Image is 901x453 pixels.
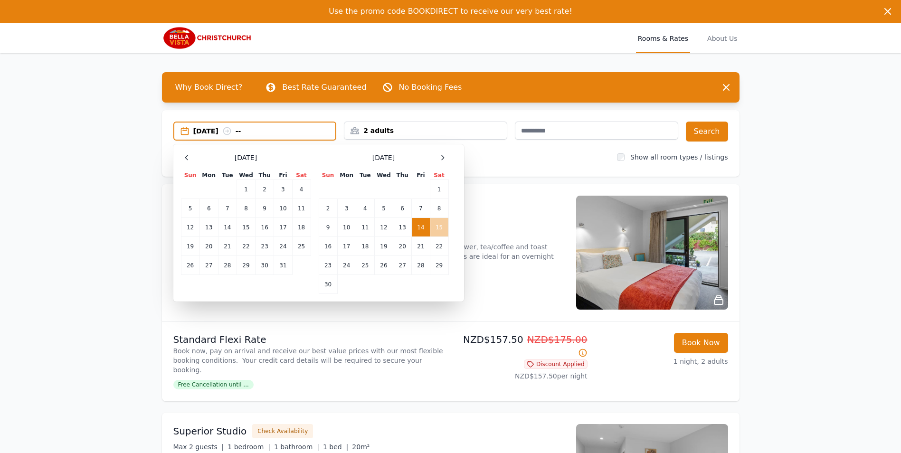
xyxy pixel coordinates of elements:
td: 20 [199,237,218,256]
td: 9 [319,218,337,237]
img: Bella Vista Christchurch [162,27,253,49]
p: Book now, pay on arrival and receive our best value prices with our most flexible booking conditi... [173,346,447,375]
td: 20 [393,237,412,256]
td: 3 [274,180,292,199]
td: 26 [374,256,393,275]
td: 25 [292,237,311,256]
th: Thu [393,171,412,180]
td: 17 [337,237,356,256]
th: Sun [181,171,199,180]
button: Book Now [674,333,728,353]
span: Use the promo code BOOKDIRECT to receive our very best rate! [329,7,572,16]
div: [DATE] -- [193,126,336,136]
span: Why Book Direct? [168,78,250,97]
th: Fri [412,171,430,180]
span: 1 bedroom | [228,443,270,451]
span: 20m² [352,443,370,451]
th: Sat [430,171,448,180]
td: 7 [412,199,430,218]
p: Standard Flexi Rate [173,333,447,346]
th: Mon [337,171,356,180]
td: 18 [356,237,374,256]
td: 15 [237,218,255,237]
p: Best Rate Guaranteed [282,82,366,93]
td: 3 [337,199,356,218]
td: 1 [430,180,448,199]
td: 31 [274,256,292,275]
span: 1 bed | [323,443,348,451]
td: 19 [181,237,199,256]
button: Search [686,122,728,142]
td: 2 [256,180,274,199]
td: 11 [356,218,374,237]
th: Wed [374,171,393,180]
th: Fri [274,171,292,180]
td: 5 [374,199,393,218]
td: 14 [412,218,430,237]
td: 7 [218,199,237,218]
span: NZD$175.00 [527,334,588,345]
td: 28 [218,256,237,275]
td: 24 [274,237,292,256]
span: Max 2 guests | [173,443,224,451]
td: 10 [337,218,356,237]
td: 28 [412,256,430,275]
span: Discount Applied [524,359,588,369]
p: 1 night, 2 adults [595,357,728,366]
th: Sat [292,171,311,180]
td: 29 [237,256,255,275]
p: NZD$157.50 [455,333,588,359]
td: 30 [319,275,337,294]
th: Wed [237,171,255,180]
th: Thu [256,171,274,180]
a: About Us [705,23,739,53]
td: 29 [430,256,448,275]
td: 1 [237,180,255,199]
th: Tue [218,171,237,180]
label: Show all room types / listings [630,153,728,161]
th: Sun [319,171,337,180]
p: NZD$157.50 per night [455,371,588,381]
td: 4 [292,180,311,199]
td: 17 [274,218,292,237]
td: 5 [181,199,199,218]
td: 24 [337,256,356,275]
td: 16 [319,237,337,256]
td: 22 [430,237,448,256]
button: Check Availability [252,424,313,438]
td: 6 [199,199,218,218]
a: Rooms & Rates [636,23,690,53]
td: 6 [393,199,412,218]
h3: Superior Studio [173,425,247,438]
td: 9 [256,199,274,218]
td: 4 [356,199,374,218]
span: 1 bathroom | [274,443,319,451]
td: 16 [256,218,274,237]
div: 2 adults [344,126,507,135]
td: 19 [374,237,393,256]
td: 12 [374,218,393,237]
span: [DATE] [372,153,395,162]
td: 13 [393,218,412,237]
td: 8 [430,199,448,218]
td: 21 [218,237,237,256]
td: 26 [181,256,199,275]
td: 12 [181,218,199,237]
th: Tue [356,171,374,180]
td: 30 [256,256,274,275]
td: 23 [256,237,274,256]
td: 14 [218,218,237,237]
p: No Booking Fees [399,82,462,93]
span: [DATE] [235,153,257,162]
td: 10 [274,199,292,218]
td: 8 [237,199,255,218]
span: Free Cancellation until ... [173,380,254,389]
td: 11 [292,199,311,218]
td: 13 [199,218,218,237]
td: 2 [319,199,337,218]
td: 18 [292,218,311,237]
td: 22 [237,237,255,256]
td: 25 [356,256,374,275]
